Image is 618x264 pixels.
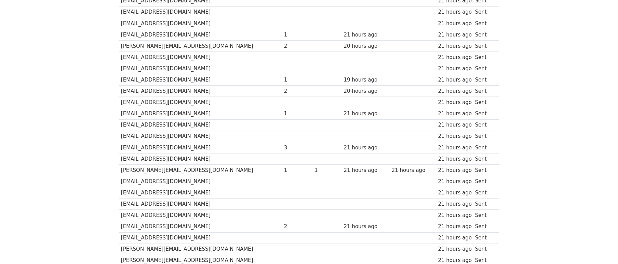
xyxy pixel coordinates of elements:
div: 19 hours ago [344,76,388,84]
td: [EMAIL_ADDRESS][DOMAIN_NAME] [119,108,282,119]
div: 21 hours ago [344,223,388,231]
td: Sent [473,199,495,210]
div: 20 hours ago [344,42,388,50]
div: 1 [284,31,311,39]
td: [EMAIL_ADDRESS][DOMAIN_NAME] [119,119,282,131]
div: 21 hours ago [438,8,472,16]
td: Sent [473,142,495,153]
td: [EMAIL_ADDRESS][DOMAIN_NAME] [119,142,282,153]
td: [PERSON_NAME][EMAIL_ADDRESS][DOMAIN_NAME] [119,164,282,176]
td: [EMAIL_ADDRESS][DOMAIN_NAME] [119,176,282,187]
div: 1 [284,76,311,84]
div: 2 [284,223,311,231]
td: [EMAIL_ADDRESS][DOMAIN_NAME] [119,6,282,18]
div: 21 hours ago [344,166,388,174]
div: 21 hours ago [438,54,472,61]
td: Sent [473,244,495,255]
iframe: Chat Widget [584,231,618,264]
div: 21 hours ago [438,166,472,174]
td: Sent [473,210,495,221]
td: [EMAIL_ADDRESS][DOMAIN_NAME] [119,221,282,232]
td: [EMAIL_ADDRESS][DOMAIN_NAME] [119,63,282,74]
td: Sent [473,74,495,86]
td: [EMAIL_ADDRESS][DOMAIN_NAME] [119,210,282,221]
div: 1 [284,166,311,174]
td: Sent [473,232,495,244]
div: 21 hours ago [438,20,472,28]
div: 21 hours ago [438,99,472,106]
td: [EMAIL_ADDRESS][DOMAIN_NAME] [119,86,282,97]
div: 21 hours ago [438,42,472,50]
td: [EMAIL_ADDRESS][DOMAIN_NAME] [119,29,282,40]
div: 21 hours ago [438,223,472,231]
div: 21 hours ago [438,189,472,197]
td: [EMAIL_ADDRESS][DOMAIN_NAME] [119,97,282,108]
div: 21 hours ago [438,234,472,242]
td: [PERSON_NAME][EMAIL_ADDRESS][DOMAIN_NAME] [119,40,282,52]
div: 21 hours ago [344,31,388,39]
div: 21 hours ago [438,110,472,118]
td: Sent [473,97,495,108]
td: Sent [473,29,495,40]
td: Sent [473,18,495,29]
td: Sent [473,187,495,199]
div: 21 hours ago [438,31,472,39]
td: [EMAIL_ADDRESS][DOMAIN_NAME] [119,18,282,29]
td: [PERSON_NAME][EMAIL_ADDRESS][DOMAIN_NAME] [119,244,282,255]
td: Sent [473,86,495,97]
td: Sent [473,131,495,142]
td: Sent [473,153,495,164]
td: [EMAIL_ADDRESS][DOMAIN_NAME] [119,232,282,244]
div: 20 hours ago [344,87,388,95]
div: 3 [284,144,311,152]
td: [EMAIL_ADDRESS][DOMAIN_NAME] [119,52,282,63]
td: [EMAIL_ADDRESS][DOMAIN_NAME] [119,131,282,142]
div: 21 hours ago [438,155,472,163]
div: 21 hours ago [438,178,472,186]
td: Sent [473,164,495,176]
div: 1 [284,110,311,118]
div: 21 hours ago [438,245,472,253]
td: Sent [473,6,495,18]
td: [EMAIL_ADDRESS][DOMAIN_NAME] [119,187,282,199]
div: 2 [284,42,311,50]
div: 1 [314,166,340,174]
div: 21 hours ago [438,200,472,208]
div: 2 [284,87,311,95]
td: [EMAIL_ADDRESS][DOMAIN_NAME] [119,199,282,210]
div: 21 hours ago [438,76,472,84]
td: Sent [473,176,495,187]
div: 21 hours ago [344,144,388,152]
td: Sent [473,221,495,232]
td: Sent [473,63,495,74]
div: 21 hours ago [438,211,472,219]
td: [EMAIL_ADDRESS][DOMAIN_NAME] [119,153,282,164]
div: 21 hours ago [392,166,435,174]
div: 21 hours ago [438,65,472,73]
div: 21 hours ago [438,87,472,95]
div: 21 hours ago [344,110,388,118]
div: 21 hours ago [438,121,472,129]
td: Sent [473,40,495,52]
div: 21 hours ago [438,132,472,140]
td: Sent [473,52,495,63]
td: Sent [473,108,495,119]
td: [EMAIL_ADDRESS][DOMAIN_NAME] [119,74,282,86]
td: Sent [473,119,495,131]
div: 21 hours ago [438,144,472,152]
